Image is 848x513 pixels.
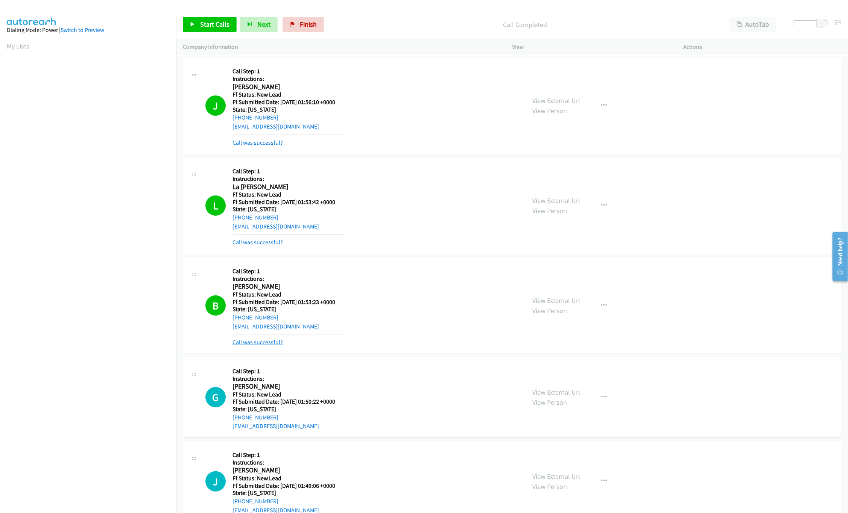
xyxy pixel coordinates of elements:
h1: L [205,195,226,216]
h5: Call Step: 1 [233,268,345,275]
h2: La [PERSON_NAME] [233,183,345,191]
a: [PHONE_NUMBER] [233,314,278,321]
h5: Call Step: 1 [233,168,345,175]
h2: [PERSON_NAME] [233,466,345,475]
a: [EMAIL_ADDRESS][DOMAIN_NAME] [233,123,319,130]
p: Call Completed [334,20,716,30]
span: Start Calls [200,20,229,29]
a: View External Url [532,196,580,205]
h5: Call Step: 1 [233,68,345,75]
a: Call was successful? [233,339,283,346]
h5: Instructions: [233,459,345,466]
a: View Person [532,206,567,215]
p: Company Information [183,42,498,51]
div: 24 [834,17,841,27]
h1: B [205,295,226,316]
h5: Call Step: 1 [233,368,345,375]
h5: Ff Submitted Date: [DATE] 01:56:10 +0000 [233,98,345,106]
h5: Ff Status: New Lead [233,291,345,298]
a: [EMAIL_ADDRESS][DOMAIN_NAME] [233,422,319,430]
h5: Ff Submitted Date: [DATE] 01:53:23 +0000 [233,298,345,306]
h5: Call Step: 1 [233,451,345,459]
h1: J [205,95,226,116]
h5: Instructions: [233,275,345,283]
a: View Person [532,398,567,407]
span: Finish [300,20,317,29]
h1: J [205,471,226,492]
span: Next [257,20,271,29]
a: View Person [532,106,567,115]
a: Finish [283,17,324,32]
a: [PHONE_NUMBER] [233,414,278,421]
h5: Ff Submitted Date: [DATE] 01:53:42 +0000 [233,198,345,206]
div: The call is yet to be attempted [205,387,226,407]
h1: G [205,387,226,407]
a: View Person [532,482,567,491]
h5: Ff Submitted Date: [DATE] 01:50:22 +0000 [233,398,345,406]
a: [PHONE_NUMBER] [233,114,278,121]
h5: State: [US_STATE] [233,489,345,497]
a: [PHONE_NUMBER] [233,214,278,221]
a: [PHONE_NUMBER] [233,498,278,505]
a: [EMAIL_ADDRESS][DOMAIN_NAME] [233,223,319,230]
h5: Instructions: [233,375,345,383]
h5: State: [US_STATE] [233,306,345,313]
a: Switch to Preview [61,26,104,33]
a: [EMAIL_ADDRESS][DOMAIN_NAME] [233,323,319,330]
h5: Instructions: [233,75,345,83]
iframe: Resource Center [827,227,848,286]
h5: Instructions: [233,175,345,183]
h5: Ff Submitted Date: [DATE] 01:49:06 +0000 [233,482,345,490]
iframe: Dialpad [7,58,176,415]
h5: State: [US_STATE] [233,106,345,113]
h2: [PERSON_NAME] [233,282,345,291]
h5: Ff Status: New Lead [233,91,345,98]
div: The call is yet to be attempted [205,471,226,492]
a: My Lists [7,42,29,50]
h5: Ff Status: New Lead [233,191,345,198]
p: View [512,42,670,51]
h5: Ff Status: New Lead [233,391,345,398]
a: View External Url [532,96,580,105]
button: AutoTab [729,17,776,32]
a: View External Url [532,472,580,481]
h5: State: [US_STATE] [233,406,345,413]
button: Next [240,17,278,32]
a: Call was successful? [233,239,283,246]
h2: [PERSON_NAME] [233,382,345,391]
div: Dialing Mode: Power | [7,26,169,35]
h5: State: [US_STATE] [233,206,345,213]
h5: Ff Status: New Lead [233,475,345,482]
a: View External Url [532,296,580,305]
a: Call was successful? [233,139,283,146]
a: Start Calls [183,17,237,32]
p: Actions [684,42,842,51]
h2: [PERSON_NAME] [233,83,345,91]
a: View Person [532,306,567,315]
a: View External Url [532,388,580,396]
